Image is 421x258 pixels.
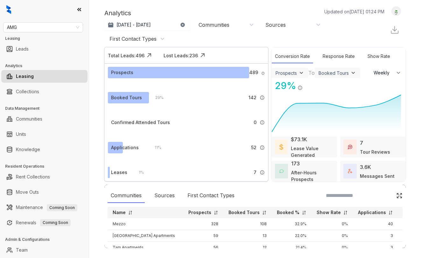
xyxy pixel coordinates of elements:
[108,52,144,59] div: Total Leads: 496
[272,50,313,63] div: Conversion Rate
[104,19,190,31] button: [DATE] - [DATE]
[108,230,183,242] td: [GEOGRAPHIC_DATA] Apartments
[358,209,386,216] p: Applications
[350,70,356,76] img: ViewFilterArrow
[360,149,390,155] div: Tour Reviews
[254,119,256,126] span: 0
[279,144,283,150] img: LeaseValue
[183,230,223,242] td: 59
[260,170,265,175] img: Info
[1,143,88,156] li: Knowledge
[111,144,139,151] div: Applications
[6,5,11,14] img: logo
[16,143,40,156] a: Knowledge
[5,164,89,169] h3: Resident Operations
[298,85,303,90] img: Info
[128,210,133,215] img: sorting
[262,210,267,215] img: sorting
[7,23,79,32] span: AMG
[1,171,88,183] li: Rent Collections
[144,51,154,60] img: Click Icon
[348,169,352,173] img: TotalFum
[16,171,50,183] a: Rent Collections
[1,216,88,229] li: Renewals
[298,70,305,76] img: ViewFilterArrow
[1,43,88,55] li: Leads
[223,230,272,242] td: 13
[111,169,127,176] div: Leases
[40,219,71,226] span: Coming Soon
[16,244,28,256] a: Team
[108,242,183,254] td: Tam Apartments
[308,69,315,77] div: To
[360,139,363,147] div: 7
[199,21,229,28] div: Communities
[16,216,71,229] a: RenewalsComing Soon
[249,94,256,101] span: 142
[16,85,39,98] a: Collections
[291,160,300,167] div: 173
[148,144,161,151] div: 11 %
[111,69,133,76] div: Prospects
[183,218,223,230] td: 328
[383,193,388,198] img: SearchIcon
[353,218,398,230] td: 40
[353,230,398,242] td: 3
[374,70,393,76] span: Weekly
[396,192,403,199] img: Click Icon
[324,8,384,15] p: Updated on [DATE] 01:24 PM
[272,230,312,242] td: 22.0%
[272,218,312,230] td: 32.9%
[5,63,89,69] h3: Analytics
[1,85,88,98] li: Collections
[279,169,283,173] img: AfterHoursConversations
[260,120,265,125] img: Info
[16,113,42,125] a: Communities
[272,242,312,254] td: 21.4%
[164,52,198,59] div: Lost Leads: 236
[1,201,88,214] li: Maintenance
[132,169,144,176] div: 1 %
[228,209,260,216] p: Booked Tours
[1,113,88,125] li: Communities
[319,70,349,76] div: Booked Tours
[312,230,353,242] td: 0%
[272,79,296,93] div: 29 %
[184,188,238,203] div: First Contact Types
[5,106,89,111] h3: Data Management
[343,210,348,215] img: sorting
[390,25,399,35] img: Download
[260,95,265,100] img: Info
[260,145,265,150] img: Info
[291,136,307,143] div: $73.1K
[198,51,207,60] img: Click Icon
[223,242,272,254] td: 12
[276,70,297,76] div: Prospects
[319,50,358,63] div: Response Rate
[108,188,145,203] div: Communities
[277,209,299,216] p: Booked %
[1,128,88,141] li: Units
[108,218,183,230] td: Mezzo
[16,43,29,55] a: Leads
[5,237,89,242] h3: Admin & Configurations
[261,72,265,75] img: Info
[254,169,256,176] span: 7
[388,210,393,215] img: sorting
[116,22,151,28] p: [DATE] - [DATE]
[291,169,334,183] div: After-Hours Prospects
[364,50,393,63] div: Show Rate
[291,145,334,158] div: Lease Value Generated
[302,210,306,215] img: sorting
[104,8,131,18] p: Analytics
[348,145,352,149] img: TourReviews
[16,70,34,83] a: Leasing
[111,119,170,126] div: Confirmed Attended Tours
[312,218,353,230] td: 0%
[109,35,157,42] div: First Contact Types
[353,242,398,254] td: 3
[151,188,178,203] div: Sources
[303,80,312,89] img: Click Icon
[370,67,405,79] button: Weekly
[188,209,211,216] p: Prospects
